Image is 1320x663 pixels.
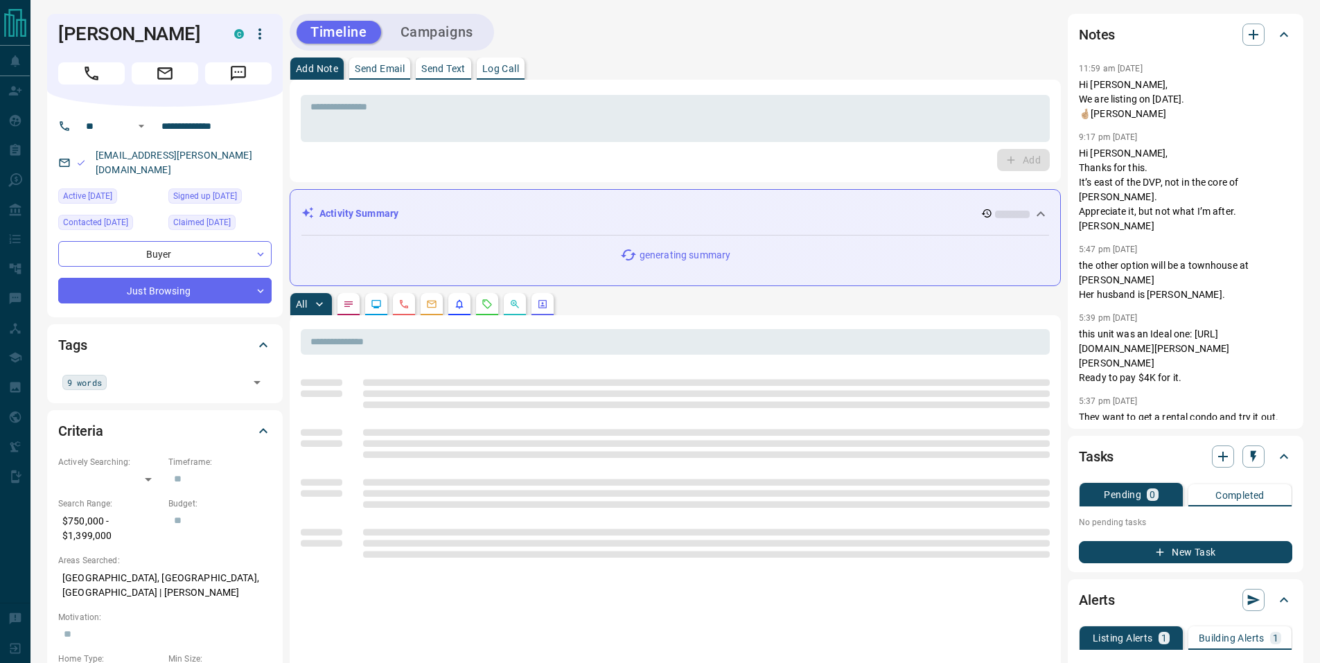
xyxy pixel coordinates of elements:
[297,21,381,44] button: Timeline
[301,201,1049,227] div: Activity Summary
[1079,327,1292,385] p: this unit was an Ideal one: [URL][DOMAIN_NAME][PERSON_NAME][PERSON_NAME] Ready to pay $4K for it.
[173,189,237,203] span: Signed up [DATE]
[1079,245,1138,254] p: 5:47 pm [DATE]
[1161,633,1167,643] p: 1
[426,299,437,310] svg: Emails
[296,64,338,73] p: Add Note
[58,611,272,624] p: Motivation:
[1079,583,1292,617] div: Alerts
[1079,146,1292,233] p: Hi [PERSON_NAME], Thanks for this. It’s east of the DVP, not in the core of [PERSON_NAME]. Apprec...
[387,21,487,44] button: Campaigns
[58,278,272,303] div: Just Browsing
[205,62,272,85] span: Message
[168,188,272,208] div: Thu Sep 09 2021
[168,215,272,234] div: Thu Sep 09 2021
[1079,313,1138,323] p: 5:39 pm [DATE]
[398,299,410,310] svg: Calls
[1199,633,1265,643] p: Building Alerts
[1273,633,1278,643] p: 1
[1079,64,1143,73] p: 11:59 am [DATE]
[1079,440,1292,473] div: Tasks
[482,64,519,73] p: Log Call
[58,420,103,442] h2: Criteria
[1215,490,1265,500] p: Completed
[1150,490,1155,500] p: 0
[234,29,244,39] div: condos.ca
[421,64,466,73] p: Send Text
[168,497,272,510] p: Budget:
[640,248,730,263] p: generating summary
[1079,24,1115,46] h2: Notes
[296,299,307,309] p: All
[58,554,272,567] p: Areas Searched:
[63,189,112,203] span: Active [DATE]
[173,215,231,229] span: Claimed [DATE]
[454,299,465,310] svg: Listing Alerts
[343,299,354,310] svg: Notes
[58,241,272,267] div: Buyer
[1079,512,1292,533] p: No pending tasks
[1079,541,1292,563] button: New Task
[247,373,267,392] button: Open
[1079,258,1292,302] p: the other option will be a townhouse at [PERSON_NAME] Her husband is [PERSON_NAME].
[58,414,272,448] div: Criteria
[319,206,398,221] p: Activity Summary
[1079,396,1138,406] p: 5:37 pm [DATE]
[1079,410,1292,468] p: They want to get a rental condo and try it out. Selling their house. The pool is a nice plus. Nee...
[1093,633,1153,643] p: Listing Alerts
[482,299,493,310] svg: Requests
[58,456,161,468] p: Actively Searching:
[132,62,198,85] span: Email
[1104,490,1141,500] p: Pending
[1079,445,1114,468] h2: Tasks
[58,23,213,45] h1: [PERSON_NAME]
[537,299,548,310] svg: Agent Actions
[1079,78,1292,121] p: Hi [PERSON_NAME], We are listing on [DATE]. 🤞🏼[PERSON_NAME]
[58,62,125,85] span: Call
[1079,589,1115,611] h2: Alerts
[168,456,272,468] p: Timeframe:
[371,299,382,310] svg: Lead Browsing Activity
[1079,132,1138,142] p: 9:17 pm [DATE]
[133,118,150,134] button: Open
[355,64,405,73] p: Send Email
[96,150,252,175] a: [EMAIL_ADDRESS][PERSON_NAME][DOMAIN_NAME]
[58,188,161,208] div: Mon Sep 08 2025
[67,375,102,389] span: 9 words
[58,510,161,547] p: $750,000 - $1,399,000
[58,334,87,356] h2: Tags
[58,328,272,362] div: Tags
[76,158,86,168] svg: Email Valid
[1079,18,1292,51] div: Notes
[63,215,128,229] span: Contacted [DATE]
[58,497,161,510] p: Search Range:
[509,299,520,310] svg: Opportunities
[58,215,161,234] div: Fri Sep 10 2021
[58,567,272,604] p: [GEOGRAPHIC_DATA], [GEOGRAPHIC_DATA], [GEOGRAPHIC_DATA] | [PERSON_NAME]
